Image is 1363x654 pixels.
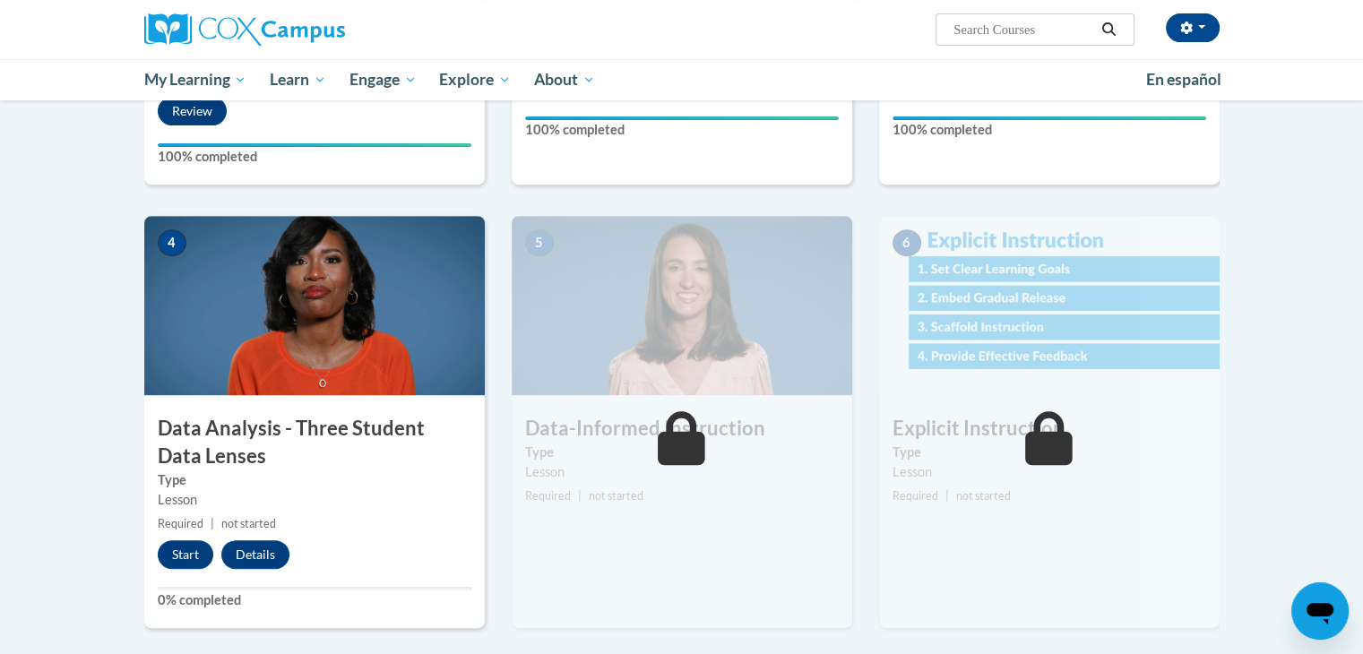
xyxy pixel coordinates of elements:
label: Type [893,443,1206,462]
a: My Learning [133,59,259,100]
span: Required [893,489,938,503]
div: Your progress [893,116,1206,120]
img: Course Image [512,216,852,395]
a: Engage [338,59,428,100]
img: Course Image [144,216,485,395]
div: Lesson [893,462,1206,482]
h3: Explicit Instruction [879,415,1220,443]
label: Type [158,470,471,490]
img: Cox Campus [144,13,345,46]
div: Lesson [158,490,471,510]
div: Your progress [158,143,471,147]
span: About [534,69,595,90]
span: | [945,489,949,503]
iframe: Button to launch messaging window [1291,582,1349,640]
button: Review [158,97,227,125]
div: Main menu [117,59,1247,100]
label: 100% completed [893,120,1206,140]
input: Search Courses [952,19,1095,40]
span: Explore [439,69,511,90]
button: Account Settings [1166,13,1220,42]
button: Details [221,540,289,569]
label: 100% completed [158,147,471,167]
a: Learn [258,59,338,100]
label: 100% completed [525,120,839,140]
img: Course Image [879,216,1220,395]
span: | [578,489,582,503]
div: Your progress [525,116,839,120]
label: Type [525,443,839,462]
button: Start [158,540,213,569]
span: | [211,517,214,530]
span: My Learning [143,69,246,90]
label: 0% completed [158,590,471,610]
h3: Data Analysis - Three Student Data Lenses [144,415,485,470]
span: not started [956,489,1011,503]
span: En español [1146,70,1221,89]
a: En español [1134,61,1233,99]
span: not started [221,517,276,530]
button: Search [1095,19,1122,40]
div: Lesson [525,462,839,482]
span: Engage [349,69,417,90]
span: 4 [158,229,186,256]
span: Learn [270,69,326,90]
h3: Data-Informed Instruction [512,415,852,443]
span: Required [525,489,571,503]
span: 5 [525,229,554,256]
span: Required [158,517,203,530]
a: About [522,59,607,100]
a: Cox Campus [144,13,485,46]
a: Explore [427,59,522,100]
span: 6 [893,229,921,256]
span: not started [589,489,643,503]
